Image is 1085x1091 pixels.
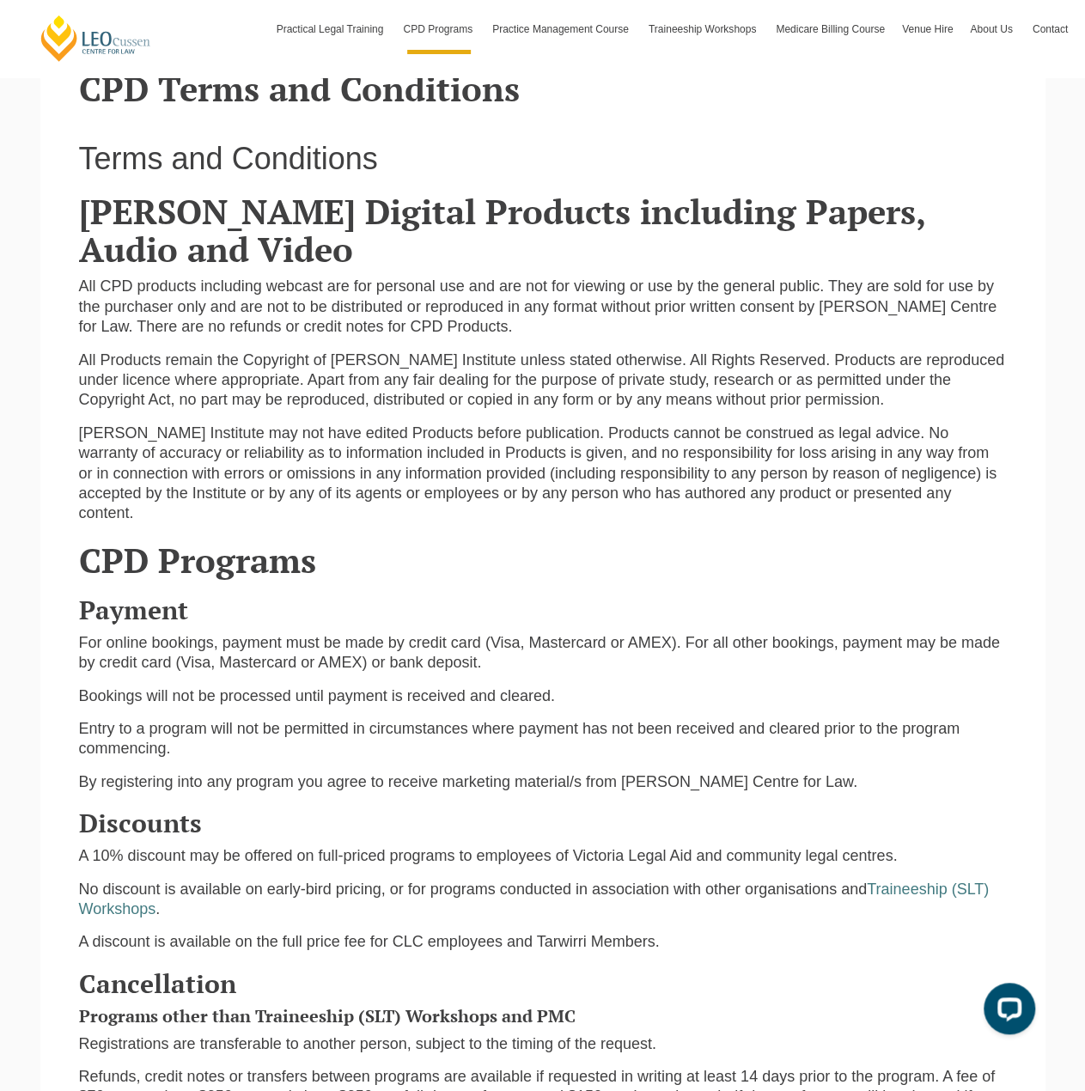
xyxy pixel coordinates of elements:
a: Contact [1024,4,1076,54]
p: By registering into any program you agree to receive marketing material/s from [PERSON_NAME] Cent... [79,772,1007,792]
p: For online bookings, payment must be made by credit card (Visa, Mastercard or AMEX). For all othe... [79,633,1007,673]
a: Venue Hire [893,4,961,54]
h2: Terms and Conditions [79,142,1007,176]
p: [PERSON_NAME] Institute may not have edited Products before publication. Products cannot be const... [79,424,1007,524]
h3: Cancellation [79,970,1007,998]
a: Practical Legal Training [268,4,395,54]
h2: CPD Programs [79,541,1007,579]
h5: Programs other than Traineeship (SLT) Workshops and PMC [79,1007,1007,1026]
a: About Us [961,4,1023,54]
a: Practice Management Course [484,4,640,54]
a: [PERSON_NAME] Centre for Law [39,14,153,63]
h3: Payment [79,596,1007,625]
p: All Products remain the Copyright of [PERSON_NAME] Institute unless stated otherwise. All Rights ... [79,350,1007,411]
h2: CPD Terms and Conditions [79,70,1007,107]
p: No discount is available on early-bird pricing, or for programs conducted in association with oth... [79,880,1007,920]
a: Medicare Billing Course [767,4,893,54]
a: Traineeship Workshops [640,4,767,54]
p: Entry to a program will not be permitted in circumstances where payment has not been received and... [79,719,1007,759]
p: All CPD products including webcast are for personal use and are not for viewing or use by the gen... [79,277,1007,337]
h2: [PERSON_NAME] Digital Products including Papers, Audio and Video [79,192,1007,268]
p: Registrations are transferable to another person, subject to the timing of the request. [79,1034,1007,1054]
p: A discount is available on the full price fee for CLC employees and Tarwirri Members. [79,932,1007,952]
a: Traineeship (SLT) Workshops [79,881,990,917]
h3: Discounts [79,809,1007,838]
p: Bookings will not be processed until payment is received and cleared. [79,686,1007,706]
p: A 10% discount may be offered on full-priced programs to employees of Victoria Legal Aid and comm... [79,846,1007,866]
a: CPD Programs [394,4,484,54]
iframe: LiveChat chat widget [970,976,1042,1048]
